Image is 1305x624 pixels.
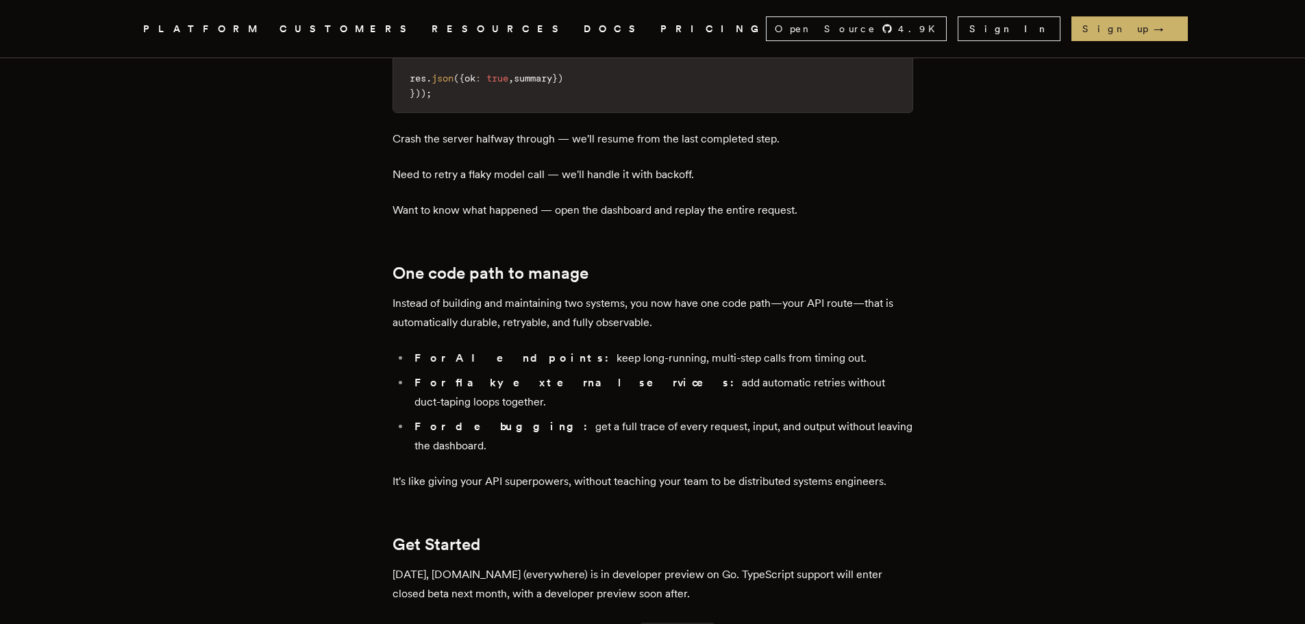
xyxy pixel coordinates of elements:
[464,73,475,84] span: ok
[453,73,459,84] span: (
[393,129,913,149] p: Crash the server halfway through — we'll resume from the last completed step.
[1154,22,1177,36] span: →
[426,73,432,84] span: .
[486,73,508,84] span: true
[660,21,766,38] a: PRICING
[279,21,415,38] a: CUSTOMERS
[410,88,415,99] span: }
[414,420,595,433] strong: For debugging:
[958,16,1060,41] a: Sign In
[393,565,913,603] p: [DATE], [DOMAIN_NAME] (everywhere) is in developer preview on Go. TypeScript support will enter c...
[514,73,552,84] span: summary
[432,73,453,84] span: json
[432,21,567,38] button: RESOURCES
[410,417,913,455] li: get a full trace of every request, input, and output without leaving the dashboard.
[393,294,913,332] p: Instead of building and maintaining two systems, you now have one code path—your API route—that i...
[393,201,913,220] p: Want to know what happened — open the dashboard and replay the entire request.
[410,73,426,84] span: res
[393,264,913,283] h2: One code path to manage
[393,535,913,554] h2: Get Started
[552,73,558,84] span: }
[414,376,742,389] strong: For flaky external services:
[143,21,263,38] button: PLATFORM
[393,165,913,184] p: Need to retry a flaky model call — we'll handle it with backoff.
[421,88,426,99] span: )
[898,22,943,36] span: 4.9 K
[393,472,913,491] p: It's like giving your API superpowers, without teaching your team to be distributed systems engin...
[426,88,432,99] span: ;
[459,73,464,84] span: {
[415,88,421,99] span: )
[410,373,913,412] li: add automatic retries without duct-taping loops together.
[584,21,644,38] a: DOCS
[1071,16,1188,41] a: Sign up
[475,73,481,84] span: :
[410,349,913,368] li: keep long-running, multi-step calls from timing out.
[508,73,514,84] span: ,
[775,22,876,36] span: Open Source
[558,73,563,84] span: )
[414,351,617,364] strong: For AI endpoints:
